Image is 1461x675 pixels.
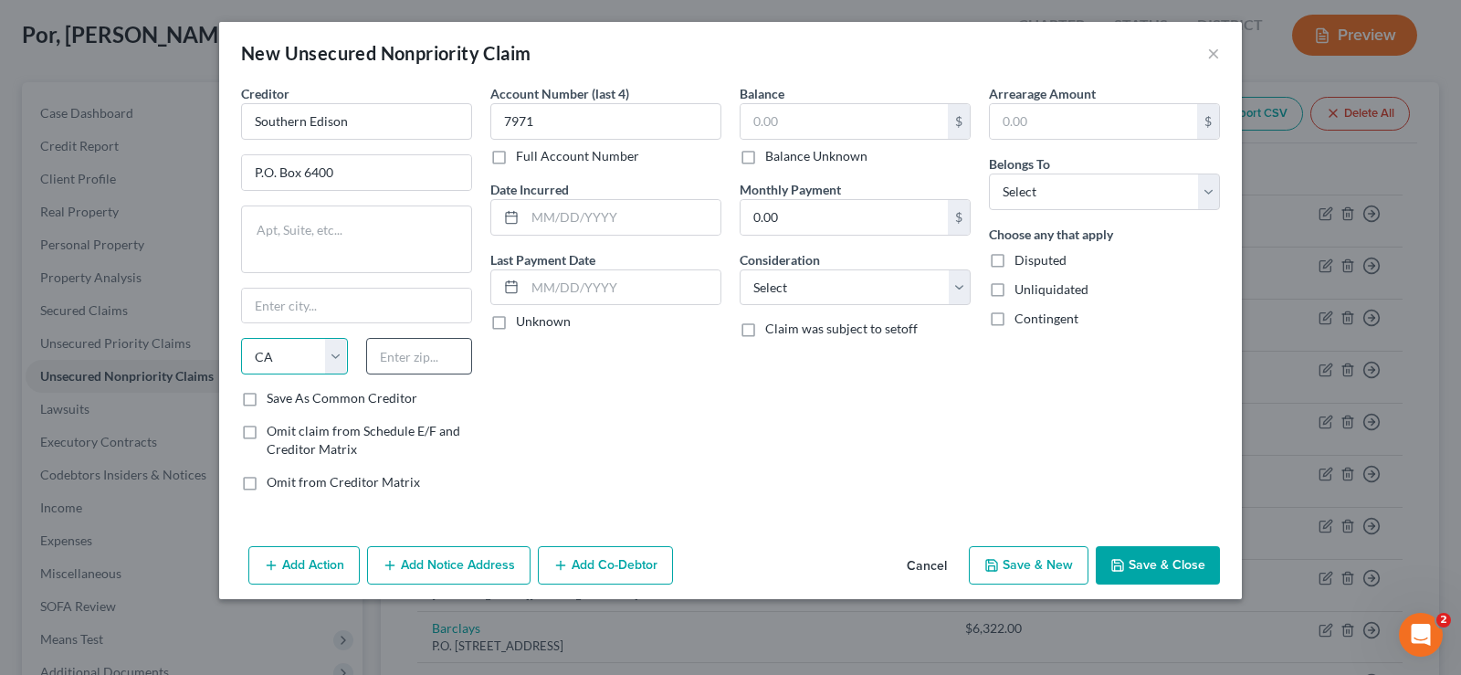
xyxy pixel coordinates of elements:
span: Belongs To [989,156,1050,172]
iframe: Intercom live chat [1399,613,1443,657]
input: XXXX [490,103,721,140]
label: Consideration [740,250,820,269]
span: 2 [1436,613,1451,628]
label: Balance [740,84,784,103]
label: Full Account Number [516,147,639,165]
label: Choose any that apply [989,225,1113,244]
div: $ [948,104,970,139]
label: Save As Common Creditor [267,389,417,407]
button: Cancel [892,548,962,585]
input: 0.00 [741,104,948,139]
input: Enter address... [242,155,471,190]
span: Omit from Creditor Matrix [267,474,420,490]
span: Contingent [1014,311,1078,326]
span: Creditor [241,86,289,101]
span: Omit claim from Schedule E/F and Creditor Matrix [267,423,460,457]
label: Date Incurred [490,180,569,199]
input: 0.00 [741,200,948,235]
input: Enter city... [242,289,471,323]
input: MM/DD/YYYY [525,270,720,305]
input: Enter zip... [366,338,473,374]
button: Save & Close [1096,546,1220,585]
input: Search creditor by name... [241,103,472,140]
div: $ [948,200,970,235]
div: $ [1197,104,1219,139]
label: Balance Unknown [765,147,867,165]
input: MM/DD/YYYY [525,200,720,235]
label: Last Payment Date [490,250,595,269]
span: Disputed [1014,252,1067,268]
button: Add Action [248,546,360,585]
label: Monthly Payment [740,180,841,199]
label: Unknown [516,312,571,331]
label: Arrearage Amount [989,84,1096,103]
button: × [1207,42,1220,64]
button: Save & New [969,546,1088,585]
label: Account Number (last 4) [490,84,629,103]
input: 0.00 [990,104,1197,139]
button: Add Notice Address [367,546,531,585]
span: Claim was subject to setoff [765,321,918,336]
div: New Unsecured Nonpriority Claim [241,40,531,66]
button: Add Co-Debtor [538,546,673,585]
span: Unliquidated [1014,281,1088,297]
